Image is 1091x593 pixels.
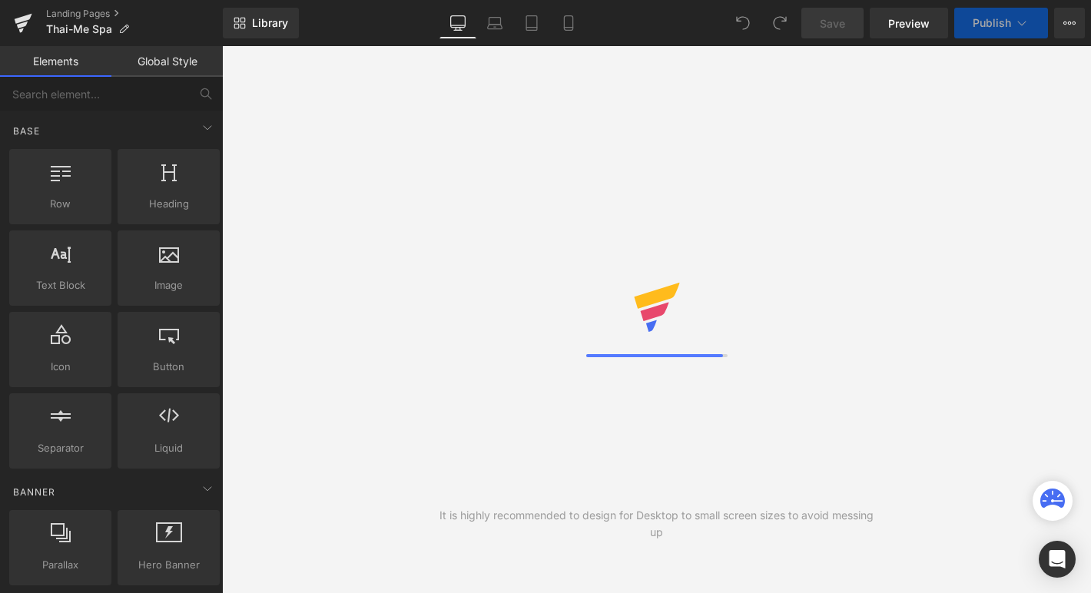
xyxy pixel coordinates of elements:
[46,8,223,20] a: Landing Pages
[122,196,215,212] span: Heading
[764,8,795,38] button: Redo
[122,440,215,456] span: Liquid
[46,23,112,35] span: Thai-Me Spa
[1039,541,1076,578] div: Open Intercom Messenger
[513,8,550,38] a: Tablet
[476,8,513,38] a: Laptop
[14,557,107,573] span: Parallax
[728,8,758,38] button: Undo
[12,485,57,499] span: Banner
[1054,8,1085,38] button: More
[14,359,107,375] span: Icon
[439,507,874,541] div: It is highly recommended to design for Desktop to small screen sizes to avoid messing up
[223,8,299,38] a: New Library
[954,8,1048,38] button: Publish
[252,16,288,30] span: Library
[122,557,215,573] span: Hero Banner
[122,359,215,375] span: Button
[12,124,41,138] span: Base
[550,8,587,38] a: Mobile
[870,8,948,38] a: Preview
[439,8,476,38] a: Desktop
[14,440,107,456] span: Separator
[888,15,930,31] span: Preview
[122,277,215,293] span: Image
[14,196,107,212] span: Row
[820,15,845,31] span: Save
[111,46,223,77] a: Global Style
[14,277,107,293] span: Text Block
[973,17,1011,29] span: Publish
